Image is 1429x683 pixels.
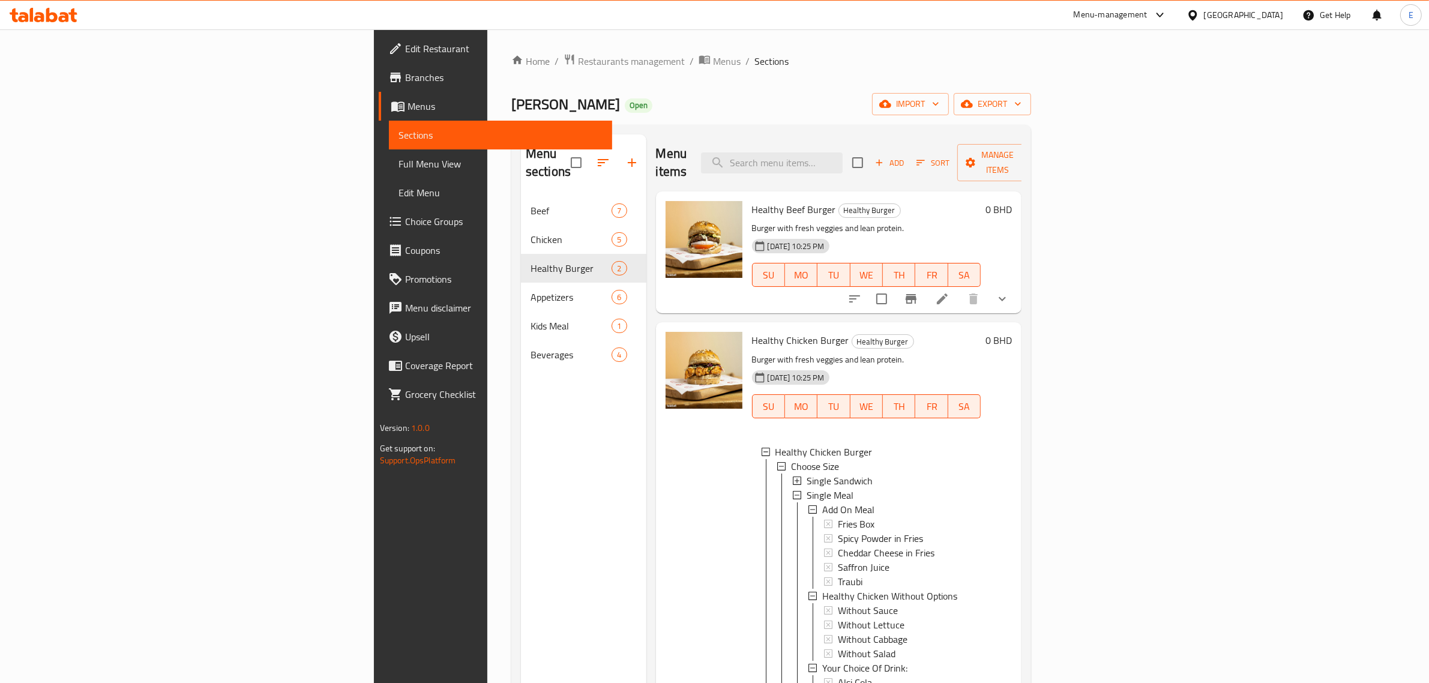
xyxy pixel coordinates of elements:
span: Select to update [869,286,894,311]
span: Open [625,100,652,110]
div: Beef7 [521,196,646,225]
a: Upsell [379,322,613,351]
button: Sort [913,154,952,172]
div: Healthy Burger [531,261,612,275]
span: TU [822,398,845,415]
a: Choice Groups [379,207,613,236]
button: Branch-specific-item [897,284,925,313]
span: Fries Box [838,517,874,531]
span: MO [790,266,813,284]
span: Appetizers [531,290,612,304]
span: [DATE] 10:25 PM [763,241,829,252]
svg: Show Choices [995,292,1009,306]
span: Choose Size [791,459,839,474]
span: WE [855,266,878,284]
a: Coupons [379,236,613,265]
span: Without Cabbage [838,632,907,646]
span: TU [822,266,845,284]
button: FR [915,263,948,287]
span: Healthy Beef Burger [752,200,836,218]
span: import [882,97,939,112]
span: E [1409,8,1413,22]
span: 2 [612,263,626,274]
span: Add [873,156,906,170]
span: SU [757,266,780,284]
span: FR [920,398,943,415]
nav: Menu sections [521,191,646,374]
button: SA [948,263,981,287]
button: delete [959,284,988,313]
span: Upsell [405,329,603,344]
button: WE [850,394,883,418]
button: SA [948,394,981,418]
button: WE [850,263,883,287]
div: Beverages4 [521,340,646,369]
a: Support.OpsPlatform [380,453,456,468]
div: [GEOGRAPHIC_DATA] [1204,8,1283,22]
span: Kids Meal [531,319,612,333]
span: Grocery Checklist [405,387,603,402]
span: Without Salad [838,646,895,661]
span: SA [953,398,976,415]
p: Burger with fresh veggies and lean protein. [752,352,981,367]
span: 4 [612,349,626,361]
span: Edit Menu [399,185,603,200]
span: Get support on: [380,441,435,456]
div: Chicken5 [521,225,646,254]
span: Sort [916,156,949,170]
span: TH [888,266,910,284]
h6: 0 BHD [985,201,1012,218]
span: Healthy Chicken Burger [752,331,849,349]
div: Menu-management [1074,8,1148,22]
li: / [745,54,750,68]
span: Promotions [405,272,603,286]
button: import [872,93,949,115]
a: Menu disclaimer [379,293,613,322]
span: MO [790,398,813,415]
button: Add [870,154,909,172]
span: Your Choice Of Drink: [822,661,907,675]
span: Saffron Juice [838,560,889,574]
span: Menu disclaimer [405,301,603,315]
span: Choice Groups [405,214,603,229]
div: items [612,203,627,218]
button: MO [785,263,817,287]
span: Beverages [531,348,612,362]
a: Menus [379,92,613,121]
div: Healthy Burger [838,203,901,218]
span: [PERSON_NAME] [511,91,620,118]
button: TU [817,263,850,287]
span: Without Sauce [838,603,898,618]
button: SU [752,394,785,418]
div: Kids Meal1 [521,311,646,340]
span: Menus [713,54,741,68]
span: Healthy Chicken Burger [775,445,873,459]
span: Menus [408,99,603,113]
span: Edit Restaurant [405,41,603,56]
nav: breadcrumb [511,53,1031,69]
button: MO [785,394,817,418]
div: Healthy Burger [852,334,914,349]
button: TH [883,263,915,287]
span: Add On Meal [822,502,874,517]
h6: 0 BHD [985,332,1012,349]
a: Coverage Report [379,351,613,380]
div: Open [625,98,652,113]
span: Single Meal [807,488,853,502]
button: TH [883,394,915,418]
p: Burger with fresh veggies and lean protein. [752,221,981,236]
button: show more [988,284,1017,313]
span: Sections [399,128,603,142]
button: TU [817,394,850,418]
a: Promotions [379,265,613,293]
span: Healthy Chicken Without Options [822,589,958,603]
span: Beef [531,203,612,218]
span: Single Sandwich [807,474,873,488]
span: Sections [754,54,789,68]
span: FR [920,266,943,284]
a: Edit menu item [935,292,949,306]
button: SU [752,263,785,287]
div: Appetizers6 [521,283,646,311]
